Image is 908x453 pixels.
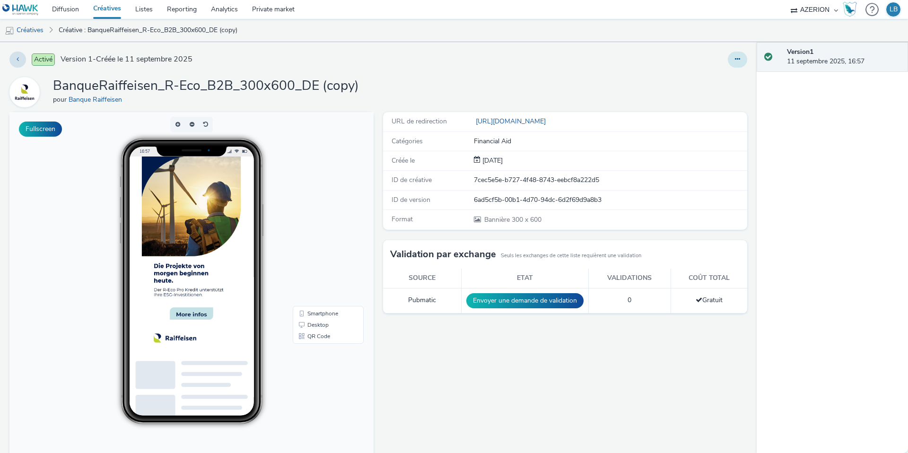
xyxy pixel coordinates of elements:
[2,4,39,16] img: undefined Logo
[588,269,671,288] th: Validations
[474,117,550,126] a: [URL][DOMAIN_NAME]
[466,293,584,308] button: Envoyer une demande de validation
[383,269,461,288] th: Source
[132,44,232,243] img: Advertisement preview
[484,215,512,224] span: Bannière
[392,175,432,184] span: ID de créative
[392,117,447,126] span: URL de redirection
[628,296,631,305] span: 0
[474,175,746,185] div: 7cec5e5e-b727-4f48-8743-eebcf8a222d5
[671,269,747,288] th: Coût total
[474,137,746,146] div: Financial Aid
[32,53,55,66] span: Activé
[787,47,900,67] div: 11 septembre 2025, 16:57
[390,247,496,261] h3: Validation par exchange
[483,215,541,224] span: 300 x 600
[61,54,192,65] span: Version 1 - Créée le 11 septembre 2025
[69,95,126,104] a: Banque Raiffeisen
[298,210,319,216] span: Desktop
[285,207,352,218] li: Desktop
[11,78,38,106] img: Banque Raiffeisen
[392,215,413,224] span: Format
[843,2,857,17] img: Hawk Academy
[787,47,813,56] strong: Version 1
[501,252,641,260] small: Seuls les exchanges de cette liste requièrent une validation
[19,122,62,137] button: Fullscreen
[843,2,861,17] a: Hawk Academy
[298,199,329,204] span: Smartphone
[298,221,321,227] span: QR Code
[54,19,242,42] a: Créative : BanqueRaiffeisen_R-Eco_B2B_300x600_DE (copy)
[461,269,588,288] th: Etat
[480,156,503,166] div: Création 11 septembre 2025, 16:57
[890,2,898,17] div: LB
[392,137,423,146] span: Catégories
[5,26,14,35] img: mobile
[383,288,461,313] td: Pubmatic
[285,196,352,207] li: Smartphone
[9,87,44,96] a: Banque Raiffeisen
[392,195,430,204] span: ID de version
[696,296,723,305] span: Gratuit
[474,195,746,205] div: 6ad5cf5b-00b1-4d70-94dc-6d2f69d9a8b3
[53,77,359,95] h1: BanqueRaiffeisen_R-Eco_B2B_300x600_DE (copy)
[130,36,140,42] span: 16:57
[285,218,352,230] li: QR Code
[480,156,503,165] span: [DATE]
[392,156,415,165] span: Créée le
[53,95,69,104] span: pour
